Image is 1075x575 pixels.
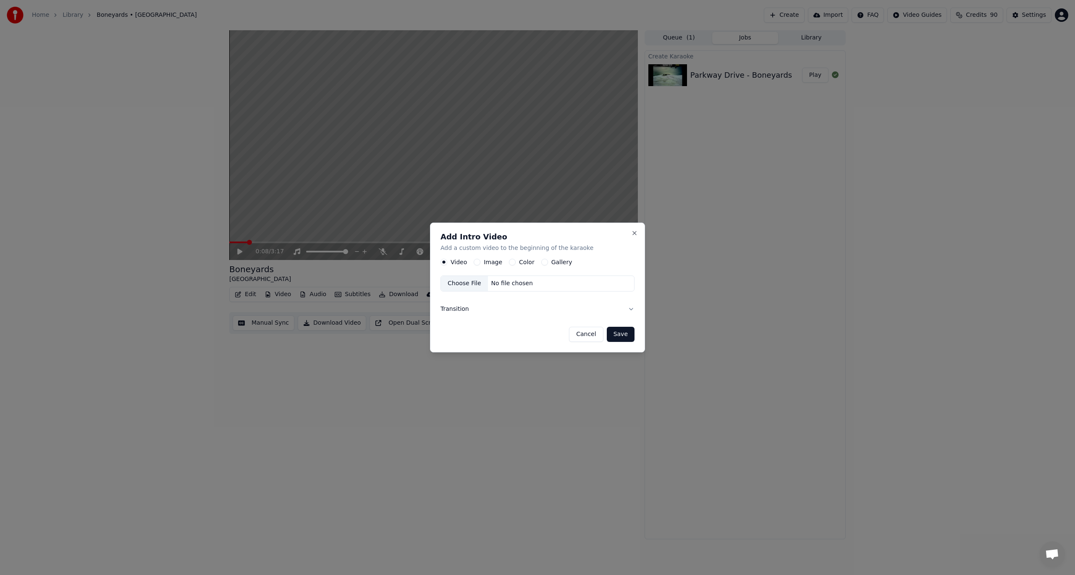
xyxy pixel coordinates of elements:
[607,327,635,342] button: Save
[488,280,536,288] div: No file chosen
[440,298,635,320] button: Transition
[569,327,603,342] button: Cancel
[551,260,572,265] label: Gallery
[519,260,535,265] label: Color
[484,260,502,265] label: Image
[451,260,467,265] label: Video
[440,244,635,252] p: Add a custom video to the beginning of the karaoke
[440,233,635,241] h2: Add Intro Video
[441,276,488,291] div: Choose File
